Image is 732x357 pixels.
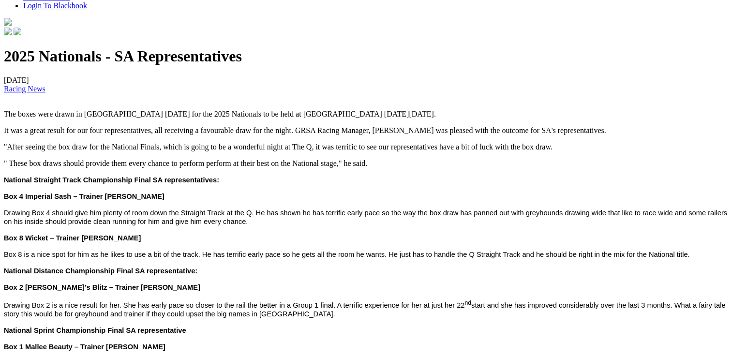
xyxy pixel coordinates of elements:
h1: 2025 Nationals - SA Representatives [4,47,728,65]
p: The boxes were drawn in [GEOGRAPHIC_DATA] [DATE] for the 2025 Nationals to be held at [GEOGRAPHIC... [4,110,728,119]
a: Login To Blackbook [23,1,87,10]
span: National Sprint Championship Final SA representative [4,327,186,334]
span: Drawing Box 2 is a nice result for her. She has early pace so closer to the rail the better in a ... [4,301,725,318]
span: Box 8 is a nice spot for him as he likes to use a bit of the track. He has terrific early pace so... [4,251,690,258]
img: twitter.svg [14,28,21,35]
a: Racing News [4,85,45,93]
span: Drawing Box 4 should give him plenty of room down the Straight Track at the Q. He has shown he ha... [4,209,727,225]
img: logo-grsa-white.png [4,18,12,26]
span: National Straight Track Championship Final SA representatives: [4,176,219,184]
strong: Box 4 Imperial Sash – Trainer [PERSON_NAME] [4,193,164,200]
sup: nd [464,299,471,306]
p: It was a great result for our four representatives, all receiving a favourable draw for the night... [4,126,728,135]
span: Box 1 Mallee Beauty – Trainer [PERSON_NAME] [4,343,165,351]
p: " These box draws should provide them every chance to perform perform at their best on the Nation... [4,159,728,168]
span: [DATE] [4,76,45,93]
span: Box 2 [PERSON_NAME]’s Blitz – Trainer [PERSON_NAME] [4,283,200,291]
p: "After seeing the box draw for the National Finals, which is going to be a wonderful night at The... [4,143,728,151]
img: facebook.svg [4,28,12,35]
span: National Distance Championship Final SA representative: [4,267,197,275]
strong: Box 8 Wicket – Trainer [PERSON_NAME] [4,234,141,242]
